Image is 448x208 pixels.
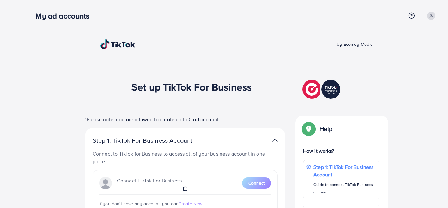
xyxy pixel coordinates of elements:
[319,125,333,133] p: Help
[302,78,342,100] img: TikTok partner
[85,116,285,123] p: *Please note, you are allowed to create up to 0 ad account.
[35,11,94,21] h3: My ad accounts
[303,123,314,134] img: Popup guide
[272,136,278,145] img: TikTok partner
[303,147,380,155] p: How it works?
[313,163,376,178] p: Step 1: TikTok For Business Account
[131,81,252,93] h1: Set up TikTok For Business
[100,39,135,49] img: TikTok
[93,137,213,144] p: Step 1: TikTok For Business Account
[337,41,373,47] span: by Ecomdy Media
[313,181,376,196] p: Guide to connect TikTok Business account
